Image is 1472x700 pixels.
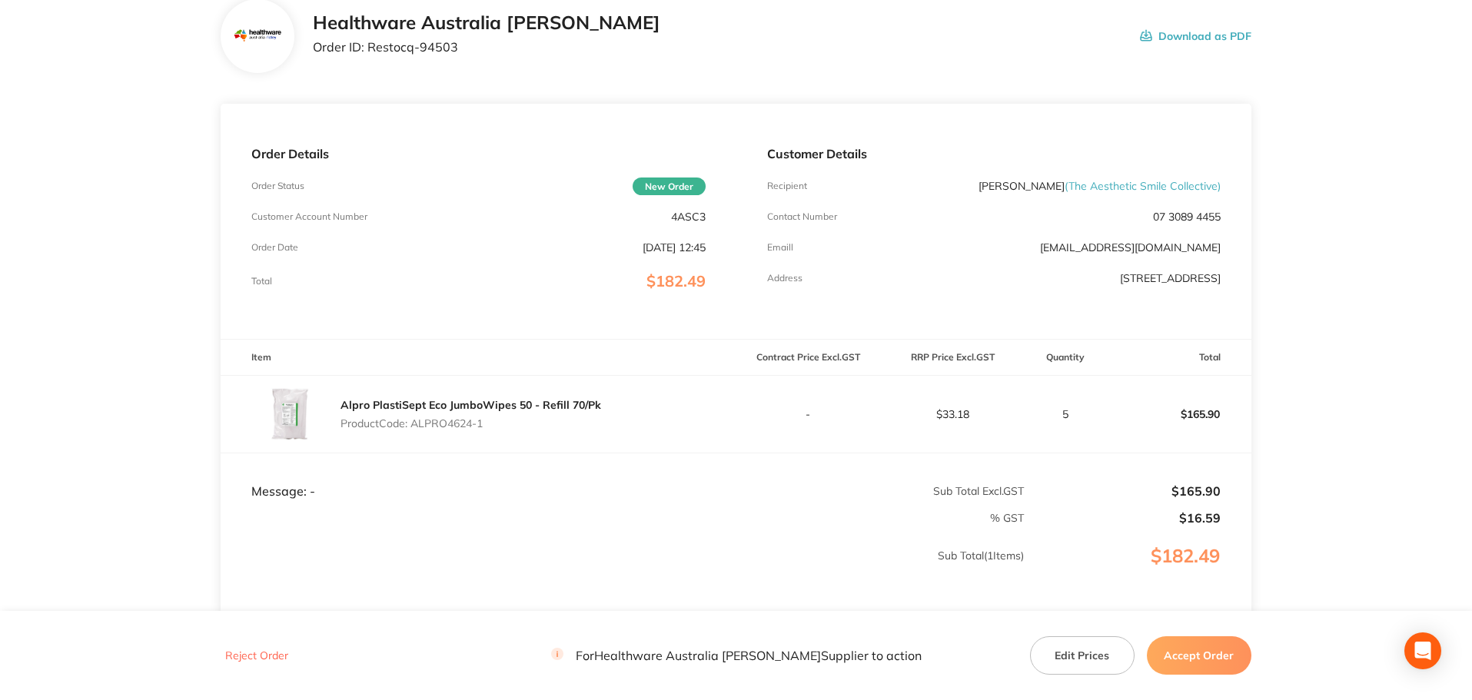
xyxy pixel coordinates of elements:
[341,398,601,412] a: Alpro PlastiSept Eco JumboWipes 50 - Refill 70/Pk
[646,271,706,290] span: $182.49
[767,181,807,191] p: Recipient
[551,649,922,663] p: For Healthware Australia [PERSON_NAME] Supplier to action
[767,147,1221,161] p: Customer Details
[1065,179,1221,193] span: ( The Aesthetic Smile Collective )
[880,340,1025,376] th: RRP Price Excl. GST
[767,211,837,222] p: Contact Number
[221,649,293,663] button: Reject Order
[1140,12,1251,60] button: Download as PDF
[881,408,1024,420] p: $33.18
[251,376,328,453] img: azU4bm1uMQ
[251,242,298,253] p: Order Date
[1147,636,1251,675] button: Accept Order
[251,147,705,161] p: Order Details
[1404,632,1441,669] div: Open Intercom Messenger
[341,417,601,430] p: Product Code: ALPRO4624-1
[251,276,272,287] p: Total
[313,12,660,34] h2: Healthware Australia [PERSON_NAME]
[767,242,793,253] p: Emaill
[643,241,706,254] p: [DATE] 12:45
[737,408,880,420] p: -
[1025,484,1221,498] p: $165.90
[233,12,283,61] img: Mjc2MnhocQ
[1153,211,1221,223] p: 07 3089 4455
[1120,272,1221,284] p: [STREET_ADDRESS]
[221,512,1024,524] p: % GST
[251,181,304,191] p: Order Status
[1025,340,1107,376] th: Quantity
[767,273,802,284] p: Address
[1030,636,1135,675] button: Edit Prices
[1107,340,1251,376] th: Total
[737,485,1024,497] p: Sub Total Excl. GST
[221,549,1024,592] p: Sub Total ( 1 Items)
[221,453,736,499] td: Message: -
[1108,396,1251,433] p: $165.90
[736,340,881,376] th: Contract Price Excl. GST
[633,177,706,195] span: New Order
[1025,408,1106,420] p: 5
[1025,511,1221,525] p: $16.59
[671,211,706,223] p: 4ASC3
[1025,546,1251,598] p: $182.49
[251,211,367,222] p: Customer Account Number
[979,180,1221,192] p: [PERSON_NAME]
[313,40,660,54] p: Order ID: Restocq- 94503
[1040,241,1221,254] a: [EMAIL_ADDRESS][DOMAIN_NAME]
[221,340,736,376] th: Item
